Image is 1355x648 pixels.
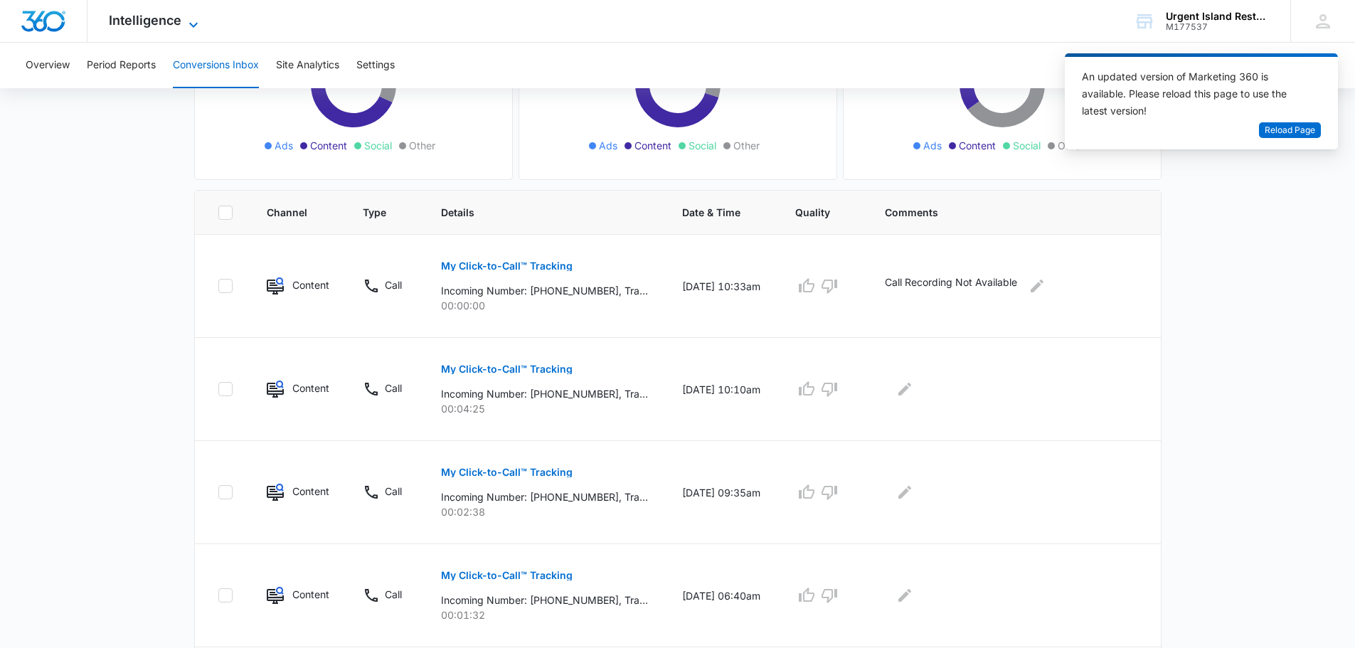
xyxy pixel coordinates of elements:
[1082,68,1304,119] div: An updated version of Marketing 360 is available. Please reload this page to use the latest version!
[441,249,573,283] button: My Click-to-Call™ Tracking
[665,235,778,338] td: [DATE] 10:33am
[109,13,181,28] span: Intelligence
[893,481,916,504] button: Edit Comments
[385,587,402,602] p: Call
[292,277,329,292] p: Content
[292,381,329,395] p: Content
[441,455,573,489] button: My Click-to-Call™ Tracking
[385,381,402,395] p: Call
[885,275,1017,297] p: Call Recording Not Available
[885,205,1117,220] span: Comments
[1013,138,1041,153] span: Social
[441,504,648,519] p: 00:02:38
[1166,22,1270,32] div: account id
[795,205,830,220] span: Quality
[292,484,329,499] p: Content
[665,441,778,544] td: [DATE] 09:35am
[441,558,573,593] button: My Click-to-Call™ Tracking
[441,298,648,313] p: 00:00:00
[441,205,627,220] span: Details
[364,138,392,153] span: Social
[893,584,916,607] button: Edit Comments
[1265,124,1315,137] span: Reload Page
[275,138,293,153] span: Ads
[409,138,435,153] span: Other
[173,43,259,88] button: Conversions Inbox
[1166,11,1270,22] div: account name
[267,205,309,220] span: Channel
[923,138,942,153] span: Ads
[441,593,648,607] p: Incoming Number: [PHONE_NUMBER], Tracking Number: [PHONE_NUMBER], Ring To: [PHONE_NUMBER], Caller...
[87,43,156,88] button: Period Reports
[441,364,573,374] p: My Click-to-Call™ Tracking
[441,570,573,580] p: My Click-to-Call™ Tracking
[363,205,386,220] span: Type
[665,544,778,647] td: [DATE] 06:40am
[441,386,648,401] p: Incoming Number: [PHONE_NUMBER], Tracking Number: [PHONE_NUMBER], Ring To: [PHONE_NUMBER], Caller...
[441,607,648,622] p: 00:01:32
[385,484,402,499] p: Call
[441,261,573,271] p: My Click-to-Call™ Tracking
[441,352,573,386] button: My Click-to-Call™ Tracking
[634,138,671,153] span: Content
[26,43,70,88] button: Overview
[1058,138,1084,153] span: Other
[441,283,648,298] p: Incoming Number: [PHONE_NUMBER], Tracking Number: [PHONE_NUMBER], Ring To: [PHONE_NUMBER], Caller...
[689,138,716,153] span: Social
[441,489,648,504] p: Incoming Number: [PHONE_NUMBER], Tracking Number: [PHONE_NUMBER], Ring To: [PHONE_NUMBER], Caller...
[356,43,395,88] button: Settings
[665,338,778,441] td: [DATE] 10:10am
[682,205,740,220] span: Date & Time
[959,138,996,153] span: Content
[385,277,402,292] p: Call
[292,587,329,602] p: Content
[599,138,617,153] span: Ads
[1026,275,1048,297] button: Edit Comments
[441,401,648,416] p: 00:04:25
[276,43,339,88] button: Site Analytics
[310,138,347,153] span: Content
[441,467,573,477] p: My Click-to-Call™ Tracking
[733,138,760,153] span: Other
[893,378,916,400] button: Edit Comments
[1259,122,1321,139] button: Reload Page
